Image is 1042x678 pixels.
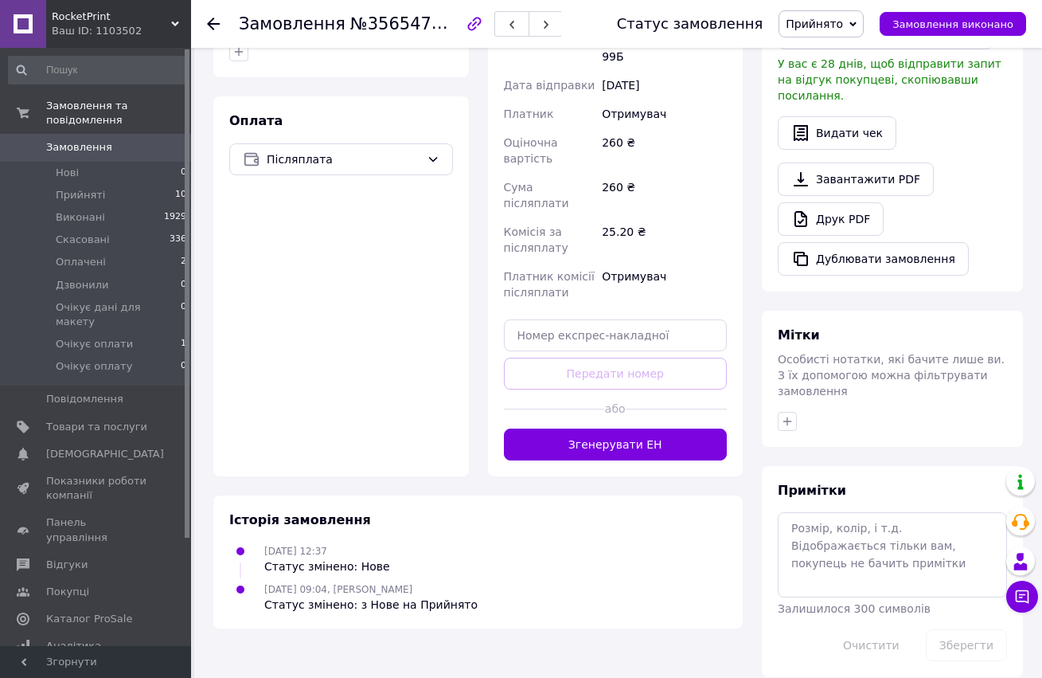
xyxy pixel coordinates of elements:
[52,24,191,38] div: Ваш ID: 1103502
[778,202,884,236] a: Друк PDF
[778,242,969,276] button: Дублювати замовлення
[181,359,186,374] span: 0
[504,181,569,210] span: Сума післяплати
[778,483,846,498] span: Примітки
[56,166,79,180] span: Нові
[599,173,730,218] div: 260 ₴
[181,278,186,292] span: 0
[778,57,1001,102] span: У вас є 28 днів, щоб відправити запит на відгук покупцеві, скопіювавши посилання.
[8,56,188,84] input: Пошук
[229,113,283,128] span: Оплата
[175,188,186,202] span: 10
[504,79,595,92] span: Дата відправки
[892,18,1013,30] span: Замовлення виконано
[504,429,728,460] button: Згенерувати ЕН
[778,353,1005,398] span: Особисті нотатки, які бачите лише ви. З їх допомогою можна фільтрувати замовлення
[46,447,164,461] span: [DEMOGRAPHIC_DATA]
[599,71,730,100] div: [DATE]
[181,337,186,351] span: 1
[504,108,554,120] span: Платник
[264,558,390,574] div: Статус змінено: Нове
[599,128,730,173] div: 260 ₴
[56,210,105,225] span: Виконані
[56,359,132,374] span: Очікує оплату
[52,10,171,24] span: RocketPrint
[46,585,89,599] span: Покупці
[56,233,110,247] span: Скасовані
[56,278,108,292] span: Дзвонили
[504,225,568,254] span: Комісія за післяплату
[56,337,133,351] span: Очікує оплати
[1006,581,1038,613] button: Чат з покупцем
[46,392,123,406] span: Повідомлення
[504,270,595,299] span: Платник комісії післяплати
[207,16,220,32] div: Повернутися назад
[56,188,105,202] span: Прийняті
[46,99,191,127] span: Замовлення та повідомлення
[778,163,934,196] a: Завантажити PDF
[170,233,186,247] span: 336
[778,327,820,343] span: Мітки
[599,262,730,307] div: Отримувач
[46,420,147,434] span: Товари та послуги
[56,300,181,329] span: Очікує дані для макету
[181,166,186,180] span: 0
[264,584,412,595] span: [DATE] 09:04, [PERSON_NAME]
[617,16,763,32] div: Статус замовлення
[46,140,112,155] span: Замовлення
[599,218,730,262] div: 25.20 ₴
[56,255,106,269] span: Оплачені
[880,12,1026,36] button: Замовлення виконано
[46,474,147,503] span: Показники роботи компанії
[46,612,132,626] span: Каталог ProSale
[229,512,371,527] span: Історія замовлення
[786,18,843,30] span: Прийнято
[46,639,101,653] span: Аналітика
[604,401,626,417] span: або
[181,300,186,329] span: 0
[181,255,186,269] span: 2
[599,100,730,128] div: Отримувач
[504,319,728,351] input: Номер експрес-накладної
[264,546,327,557] span: [DATE] 12:37
[504,136,558,165] span: Оціночна вартість
[267,151,420,168] span: Післяплата
[46,558,88,572] span: Відгуки
[350,14,463,33] span: №356547767
[778,116,896,150] button: Видати чек
[46,515,147,544] span: Панель управління
[164,210,186,225] span: 1929
[239,14,345,33] span: Замовлення
[264,597,478,613] div: Статус змінено: з Нове на Прийнято
[778,602,931,615] span: Залишилося 300 символів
